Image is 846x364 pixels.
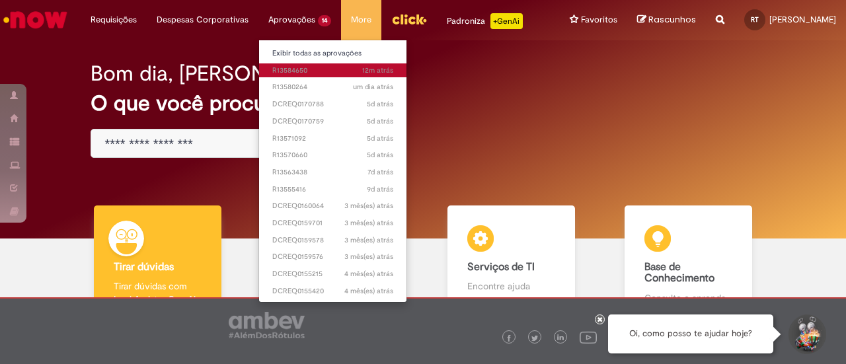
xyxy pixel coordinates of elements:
span: 3 mês(es) atrás [344,201,393,211]
span: 14 [318,15,331,26]
span: DCREQ0155420 [272,286,393,297]
a: Aberto DCREQ0159576 : [259,250,406,264]
time: 26/09/2025 15:11:37 [367,133,393,143]
a: Serviços de TI Encontre ajuda [423,205,600,320]
a: Aberto R13571092 : [259,131,406,146]
a: Aberto R13570660 : [259,148,406,163]
a: Exibir todas as aprovações [259,46,406,61]
a: Aberto R13584650 : [259,63,406,78]
a: Aberto R13555416 : [259,182,406,197]
span: 3 mês(es) atrás [344,252,393,262]
span: 5d atrás [367,133,393,143]
span: 4 mês(es) atrás [344,269,393,279]
a: Catálogo de Ofertas Abra uma solicitação [247,205,424,320]
div: Padroniza [447,13,523,29]
img: ServiceNow [1,7,69,33]
time: 01/10/2025 09:54:17 [362,65,393,75]
time: 05/07/2025 03:41:34 [344,218,393,228]
span: um dia atrás [353,82,393,92]
span: [PERSON_NAME] [769,14,836,25]
span: 5d atrás [367,150,393,160]
a: Aberto DCREQ0160064 : [259,199,406,213]
img: logo_footer_facebook.png [506,335,512,342]
span: R13563438 [272,167,393,178]
time: 26/09/2025 13:47:48 [367,150,393,160]
a: Aberto DCREQ0155420 : [259,284,406,299]
a: Aberto DCREQ0155215 : [259,267,406,281]
span: R13580264 [272,82,393,92]
span: DCREQ0160064 [272,201,393,211]
img: logo_footer_youtube.png [580,328,597,346]
time: 27/09/2025 03:53:56 [367,116,393,126]
a: Base de Conhecimento Consulte e aprenda [600,205,777,320]
a: Aberto R13563438 : [259,165,406,180]
div: Oi, como posso te ajudar hoje? [608,314,773,353]
b: Tirar dúvidas [114,260,174,273]
h2: Bom dia, [PERSON_NAME] [91,62,344,85]
a: Aberto DCREQ0170759 : [259,114,406,129]
span: Requisições [91,13,137,26]
time: 24/09/2025 14:56:22 [367,167,393,177]
span: RT [751,15,759,24]
p: Consulte e aprenda [644,291,732,305]
span: DCREQ0159576 [272,252,393,262]
span: Rascunhos [648,13,696,26]
a: Aberto DCREQ0170788 : [259,97,406,112]
span: DCREQ0170788 [272,99,393,110]
time: 05/06/2025 03:42:05 [344,286,393,296]
time: 04/07/2025 03:42:11 [344,235,393,245]
span: DCREQ0159578 [272,235,393,246]
span: DCREQ0159701 [272,218,393,229]
h2: O que você procura hoje? [91,92,755,115]
b: Base de Conhecimento [644,260,714,285]
span: R13584650 [272,65,393,76]
ul: Aprovações [258,40,407,303]
button: Iniciar Conversa de Suporte [787,314,826,354]
img: logo_footer_twitter.png [531,335,538,342]
img: logo_footer_ambev_rotulo_gray.png [229,312,305,338]
a: Rascunhos [637,14,696,26]
span: 4 mês(es) atrás [344,286,393,296]
b: Serviços de TI [467,260,535,273]
time: 04/07/2025 03:42:11 [344,252,393,262]
span: 7d atrás [367,167,393,177]
span: R13571092 [272,133,393,144]
span: DCREQ0170759 [272,116,393,127]
p: +GenAi [490,13,523,29]
time: 08/07/2025 16:12:20 [344,201,393,211]
span: Despesas Corporativas [157,13,249,26]
p: Encontre ajuda [467,279,555,293]
span: 3 mês(es) atrás [344,218,393,228]
span: R13555416 [272,184,393,195]
img: click_logo_yellow_360x200.png [391,9,427,29]
time: 05/06/2025 10:56:00 [344,269,393,279]
span: More [351,13,371,26]
span: 5d atrás [367,99,393,109]
p: Tirar dúvidas com Lupi Assist e Gen Ai [114,279,202,306]
a: Tirar dúvidas Tirar dúvidas com Lupi Assist e Gen Ai [69,205,247,320]
img: logo_footer_linkedin.png [557,334,564,342]
a: Aberto DCREQ0159701 : [259,216,406,231]
span: 9d atrás [367,184,393,194]
time: 22/09/2025 14:10:40 [367,184,393,194]
span: Aprovações [268,13,315,26]
span: DCREQ0155215 [272,269,393,279]
span: R13570660 [272,150,393,161]
span: Favoritos [581,13,617,26]
time: 27/09/2025 03:54:04 [367,99,393,109]
span: 12m atrás [362,65,393,75]
time: 30/09/2025 09:58:39 [353,82,393,92]
span: 3 mês(es) atrás [344,235,393,245]
a: Aberto DCREQ0159578 : [259,233,406,248]
span: 5d atrás [367,116,393,126]
a: Aberto R13580264 : [259,80,406,94]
